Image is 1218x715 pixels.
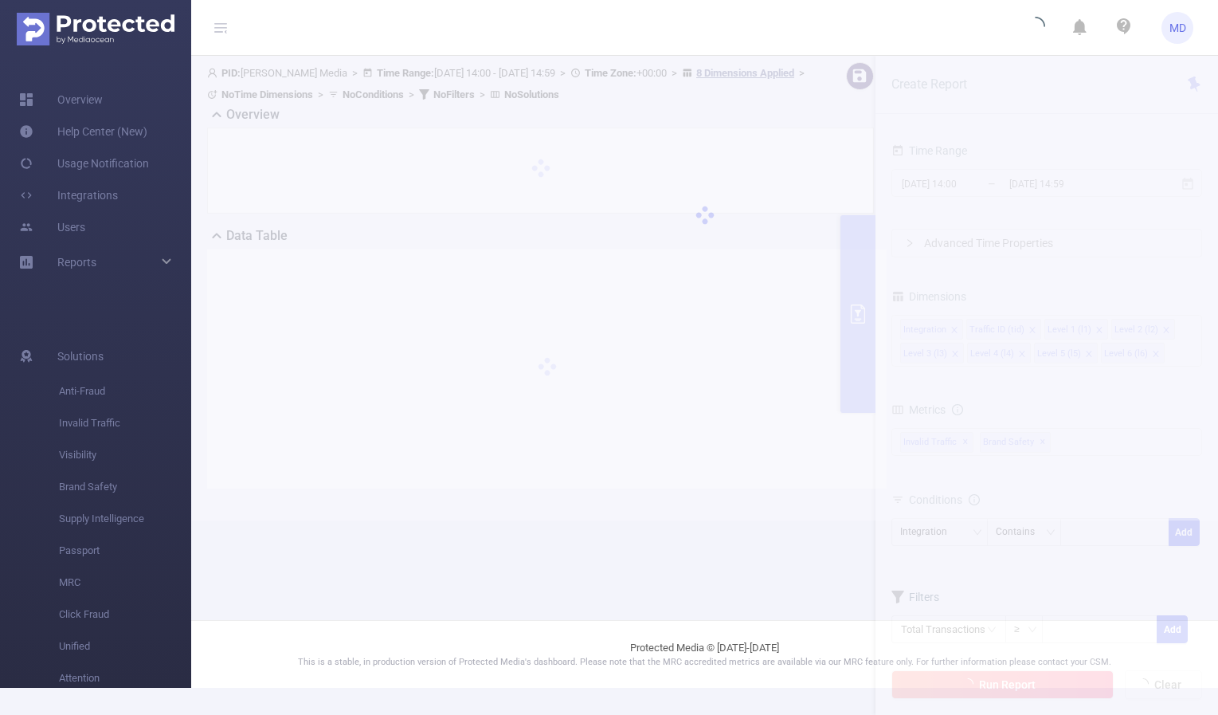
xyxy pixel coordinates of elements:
span: Invalid Traffic [59,407,191,439]
span: Solutions [57,340,104,372]
span: Passport [59,535,191,567]
span: Visibility [59,439,191,471]
a: Integrations [19,179,118,211]
i: icon: loading [1026,17,1045,39]
span: MRC [59,567,191,599]
span: Anti-Fraud [59,375,191,407]
span: Click Fraud [59,599,191,631]
span: Brand Safety [59,471,191,503]
span: Attention [59,662,191,694]
a: Users [19,211,85,243]
a: Help Center (New) [19,116,147,147]
img: Protected Media [17,13,174,45]
span: Reports [57,256,96,269]
span: Supply Intelligence [59,503,191,535]
span: MD [1169,12,1186,44]
span: Unified [59,631,191,662]
footer: Protected Media © [DATE]-[DATE] [191,620,1218,688]
a: Reports [57,246,96,278]
a: Usage Notification [19,147,149,179]
a: Overview [19,84,103,116]
p: This is a stable, in production version of Protected Media's dashboard. Please note that the MRC ... [231,656,1178,670]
